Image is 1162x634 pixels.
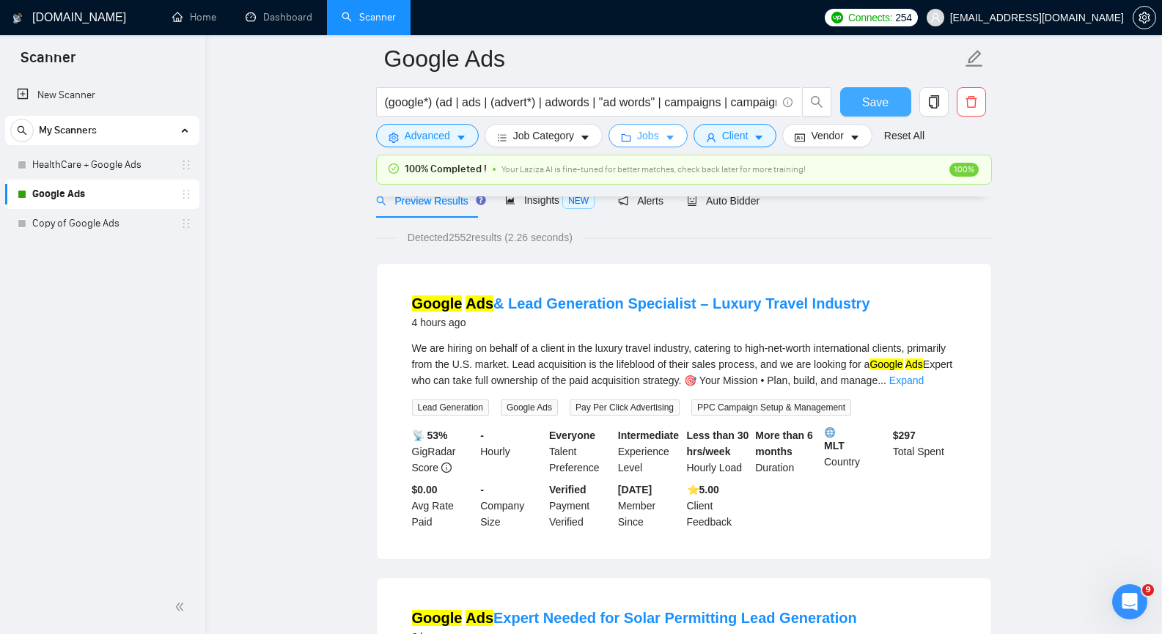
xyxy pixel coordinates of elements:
[684,482,753,530] div: Client Feedback
[412,610,857,626] a: Google AdsExpert Needed for Solar Permitting Lead Generation
[752,427,821,476] div: Duration
[480,430,484,441] b: -
[412,295,463,312] mark: Google
[615,482,684,530] div: Member Since
[920,95,948,108] span: copy
[546,482,615,530] div: Payment Verified
[376,124,479,147] button: settingAdvancedcaret-down
[754,132,764,143] span: caret-down
[412,610,463,626] mark: Google
[32,180,172,209] a: Google Ads
[412,430,448,441] b: 📡 53%
[1112,584,1147,619] iframe: Intercom live chat
[825,427,835,438] img: 🌐
[615,427,684,476] div: Experience Level
[795,132,805,143] span: idcard
[513,128,574,144] span: Job Category
[840,87,911,117] button: Save
[505,194,595,206] span: Insights
[376,195,482,207] span: Preview Results
[618,196,628,206] span: notification
[802,87,831,117] button: search
[32,209,172,238] a: Copy of Google Ads
[884,128,924,144] a: Reset All
[878,375,886,386] span: ...
[456,132,466,143] span: caret-down
[1133,12,1155,23] span: setting
[722,128,749,144] span: Client
[412,340,956,388] div: We are hiring on behalf of a client in the luxury travel industry, catering to high-net-worth int...
[687,195,760,207] span: Auto Bidder
[694,124,777,147] button: userClientcaret-down
[17,81,188,110] a: New Scanner
[930,12,941,23] span: user
[850,132,860,143] span: caret-down
[480,484,484,495] b: -
[32,150,172,180] a: HealthCare + Google Ads
[405,161,487,177] span: 100% Completed !
[821,427,890,476] div: Country
[782,124,872,147] button: idcardVendorcaret-down
[957,87,986,117] button: delete
[803,95,831,108] span: search
[501,399,558,416] span: Google Ads
[549,430,595,441] b: Everyone
[1133,12,1156,23] a: setting
[5,116,199,238] li: My Scanners
[562,193,595,209] span: NEW
[546,427,615,476] div: Talent Preference
[474,193,488,207] div: Tooltip anchor
[580,132,590,143] span: caret-down
[895,10,911,26] span: 254
[869,358,902,370] mark: Google
[1133,6,1156,29] button: setting
[384,40,962,77] input: Scanner name...
[5,81,199,110] li: New Scanner
[246,11,312,23] a: dashboardDashboard
[385,93,776,111] input: Search Freelance Jobs...
[174,600,189,614] span: double-left
[618,195,663,207] span: Alerts
[180,188,192,200] span: holder
[342,11,396,23] a: searchScanner
[618,430,679,441] b: Intermediate
[180,218,192,229] span: holder
[919,87,949,117] button: copy
[687,430,749,457] b: Less than 30 hrs/week
[180,159,192,171] span: holder
[665,132,675,143] span: caret-down
[477,427,546,476] div: Hourly
[172,11,216,23] a: homeHome
[687,196,697,206] span: robot
[848,10,892,26] span: Connects:
[957,95,985,108] span: delete
[477,482,546,530] div: Company Size
[39,116,97,145] span: My Scanners
[485,124,603,147] button: barsJob Categorycaret-down
[893,430,916,441] b: $ 297
[9,47,87,78] span: Scanner
[811,128,843,144] span: Vendor
[10,119,34,142] button: search
[412,295,870,312] a: Google Ads& Lead Generation Specialist – Luxury Travel Industry
[441,462,452,473] span: info-circle
[890,427,959,476] div: Total Spent
[497,132,507,143] span: bars
[376,196,386,206] span: search
[397,229,583,246] span: Detected 2552 results (2.26 seconds)
[405,128,450,144] span: Advanced
[687,484,719,495] b: ⭐️ 5.00
[12,7,23,30] img: logo
[466,610,493,626] mark: Ads
[412,399,489,416] span: Lead Generation
[824,427,887,451] b: MLT
[1142,584,1154,596] span: 9
[549,484,586,495] b: Verified
[501,164,806,174] span: Your Laziza AI is fine-tuned for better matches, check back later for more training!
[608,124,688,147] button: folderJobscaret-down
[783,97,793,107] span: info-circle
[831,12,843,23] img: upwork-logo.png
[949,163,979,177] span: 100%
[905,358,923,370] mark: Ads
[637,128,659,144] span: Jobs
